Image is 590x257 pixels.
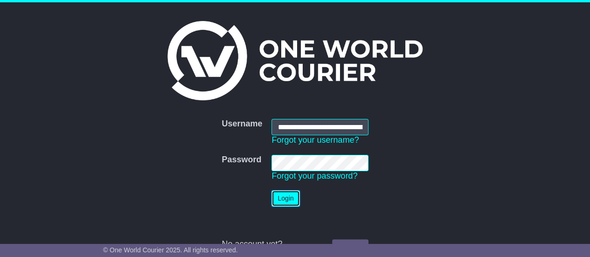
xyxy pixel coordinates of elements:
a: Forgot your username? [271,135,359,145]
label: Password [222,155,261,165]
a: Register [332,239,368,256]
label: Username [222,119,262,129]
div: No account yet? [222,239,368,250]
a: Forgot your password? [271,171,357,181]
img: One World [167,21,422,100]
span: © One World Courier 2025. All rights reserved. [103,246,238,254]
button: Login [271,190,299,207]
